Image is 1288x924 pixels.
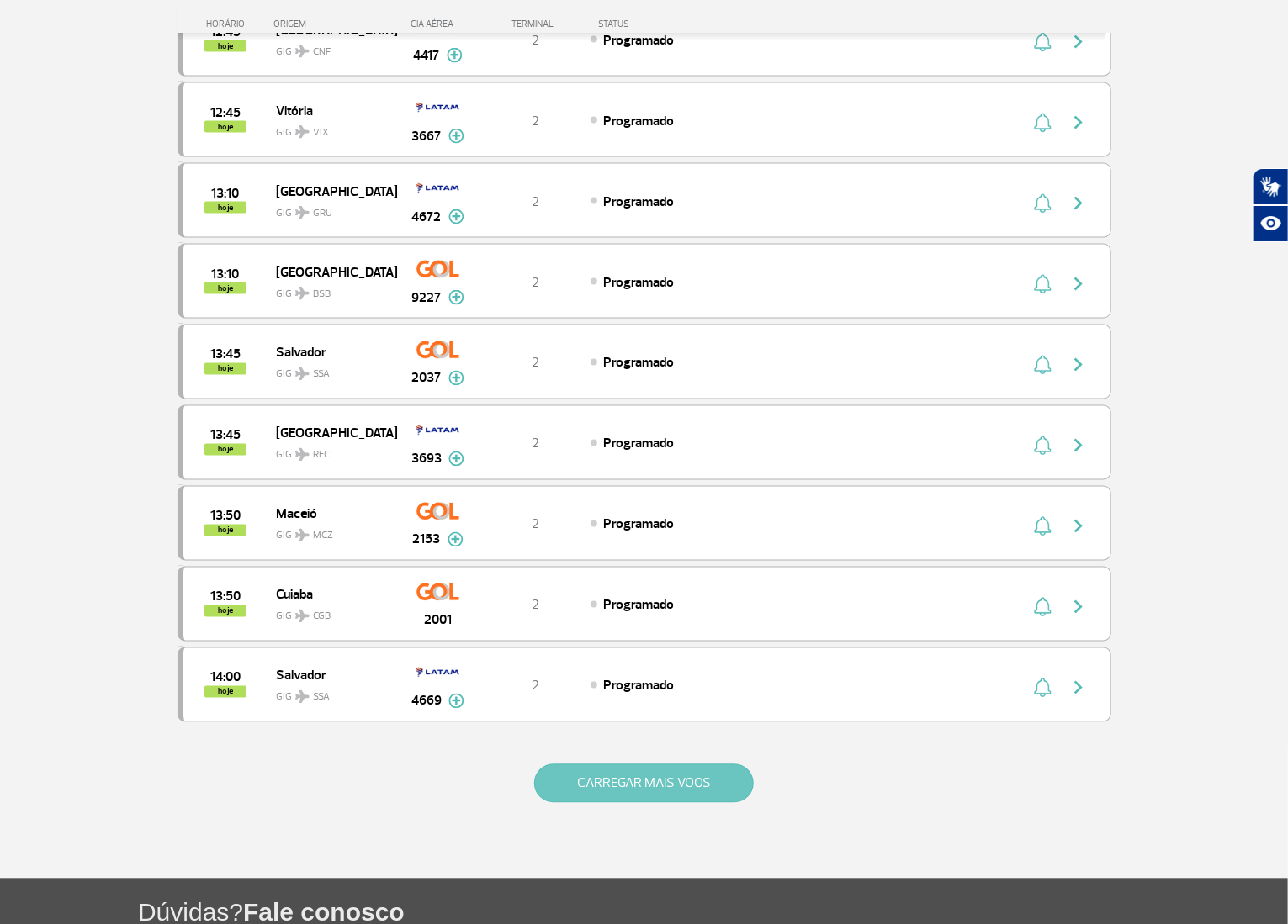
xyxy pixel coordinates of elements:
[295,45,310,58] img: destiny_airplane.svg
[276,180,384,202] span: [GEOGRAPHIC_DATA]
[1068,113,1089,133] img: seta-direita-painel-voo.svg
[1068,355,1089,375] img: seta-direita-painel-voo.svg
[1034,516,1052,536] img: sino-painel-voo.svg
[447,48,463,63] img: mais-info-painel-voo.svg
[295,206,310,219] img: destiny_airplane.svg
[295,125,310,139] img: destiny_airplane.svg
[204,282,246,294] span: hoje
[276,503,384,525] span: Maceió
[603,678,674,694] span: Programado
[603,193,674,210] span: Programado
[295,367,310,381] img: destiny_airplane.svg
[210,107,241,119] span: 2025-08-26 12:45:00
[1253,168,1288,205] button: Abrir tradutor de língua de sinais.
[313,287,331,302] span: BSB
[210,672,241,684] span: 2025-08-26 14:00:00
[276,116,384,140] span: GIG
[211,268,239,280] span: 2025-08-26 13:10:00
[532,436,539,452] span: 2
[276,277,384,302] span: GIG
[210,430,241,441] span: 2025-08-26 13:45:00
[204,686,246,698] span: hoje
[532,193,539,210] span: 2
[276,583,384,605] span: Cuiaba
[1068,32,1089,52] img: seta-direita-painel-voo.svg
[590,18,727,29] div: STATUS
[1034,274,1052,294] img: sino-painel-voo.svg
[295,610,310,623] img: destiny_airplane.svg
[532,113,539,129] span: 2
[295,448,310,462] img: destiny_airplane.svg
[313,448,330,463] span: REC
[276,197,384,221] span: GIG
[1034,355,1052,375] img: sino-painel-voo.svg
[603,436,674,452] span: Programado
[413,530,441,550] span: 2153
[1068,274,1089,294] img: seta-direita-painel-voo.svg
[204,605,246,617] span: hoje
[1068,516,1089,536] img: seta-direita-painel-voo.svg
[313,45,331,60] span: CNF
[313,529,333,544] span: MCZ
[276,520,384,544] span: GIG
[448,371,464,386] img: mais-info-painel-voo.svg
[210,591,241,603] span: 2025-08-26 13:50:00
[412,288,442,308] span: 9227
[603,355,674,372] span: Programado
[276,439,384,463] span: GIG
[534,764,754,803] button: CARREGAR MAIS VOOS
[603,113,674,129] span: Programado
[532,597,539,614] span: 2
[183,18,274,29] div: HORÁRIO
[532,516,539,533] span: 2
[276,35,384,60] span: GIG
[273,18,396,29] div: ORIGEM
[313,206,332,221] span: GRU
[1068,436,1089,456] img: seta-direita-painel-voo.svg
[448,451,464,467] img: mais-info-painel-voo.svg
[480,18,590,29] div: TERMINAL
[276,664,384,686] span: Salvador
[448,209,464,224] img: mais-info-painel-voo.svg
[448,129,464,144] img: mais-info-painel-voo.svg
[313,610,331,625] span: CGB
[1034,113,1052,133] img: sino-painel-voo.svg
[276,261,384,282] span: [GEOGRAPHIC_DATA]
[276,422,384,444] span: [GEOGRAPHIC_DATA]
[448,694,464,709] img: mais-info-painel-voo.svg
[603,597,674,614] span: Programado
[276,600,384,625] span: GIG
[603,32,674,49] span: Programado
[204,525,246,536] span: hoje
[313,367,330,383] span: SSA
[210,510,241,522] span: 2025-08-26 13:50:00
[532,32,539,49] span: 2
[1068,193,1089,214] img: seta-direita-painel-voo.svg
[412,126,442,146] span: 3667
[204,121,246,133] span: hoje
[603,516,674,533] span: Programado
[204,444,246,456] span: hoje
[1034,597,1052,617] img: sino-painel-voo.svg
[276,358,384,383] span: GIG
[276,681,384,705] span: GIG
[411,449,442,469] span: 3693
[414,45,440,66] span: 4417
[448,532,464,547] img: mais-info-painel-voo.svg
[532,678,539,694] span: 2
[532,274,539,291] span: 2
[204,202,246,214] span: hoje
[1034,436,1052,456] img: sino-painel-voo.svg
[411,691,442,711] span: 4669
[1068,678,1089,698] img: seta-direita-painel-voo.svg
[295,690,310,704] img: destiny_airplane.svg
[1034,193,1052,214] img: sino-painel-voo.svg
[1068,597,1089,617] img: seta-direita-painel-voo.svg
[412,207,442,227] span: 4672
[211,187,239,199] span: 2025-08-26 13:10:00
[313,125,329,140] span: VIX
[412,368,442,388] span: 2037
[204,363,246,375] span: hoje
[532,355,539,372] span: 2
[424,610,452,631] span: 2001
